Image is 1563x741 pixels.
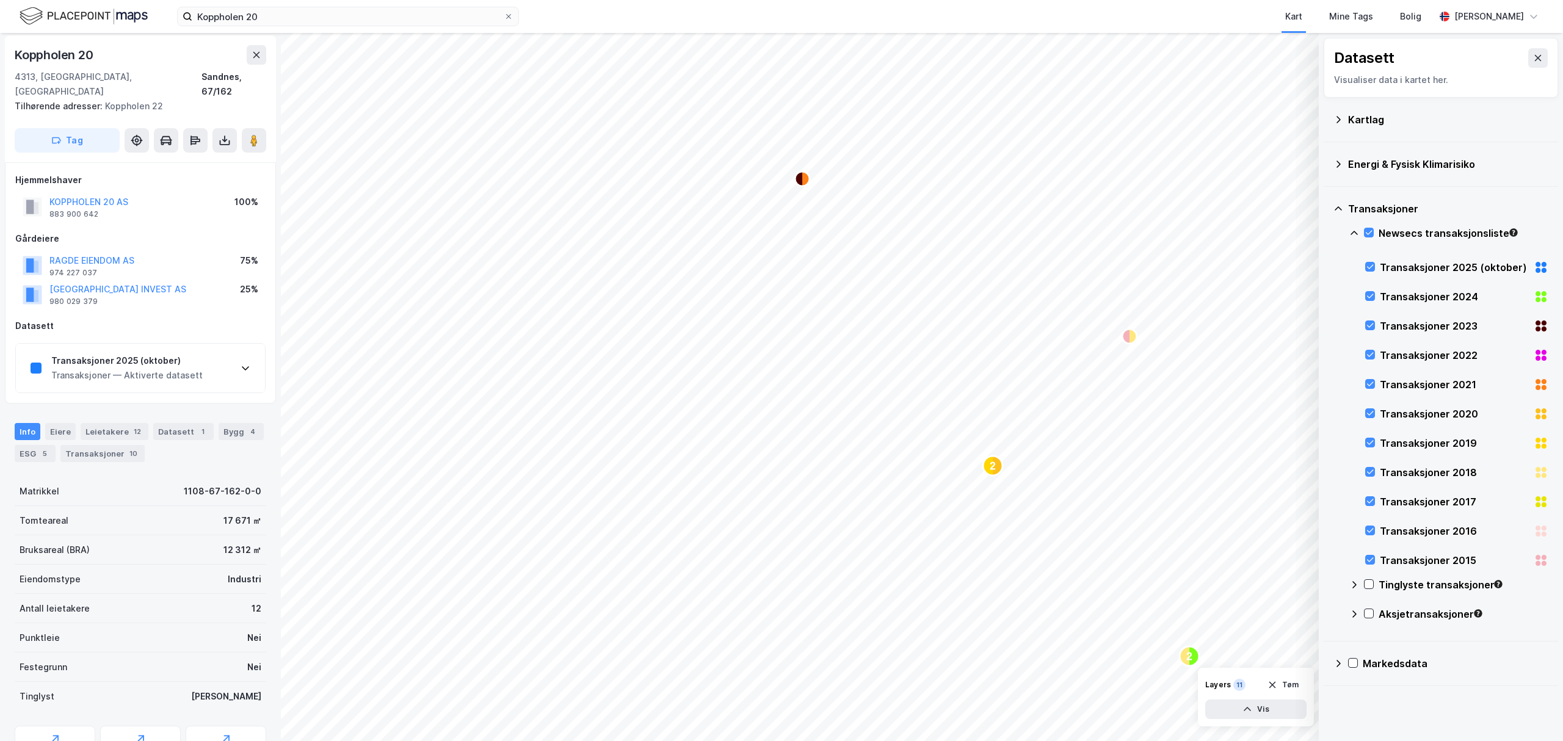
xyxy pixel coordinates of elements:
text: 2 [1187,651,1192,662]
div: Koppholen 22 [15,99,256,114]
div: Map marker [1122,329,1137,344]
text: 2 [990,461,996,471]
div: Layers [1205,680,1231,690]
div: Transaksjoner 2025 (oktober) [1380,260,1529,275]
div: 4313, [GEOGRAPHIC_DATA], [GEOGRAPHIC_DATA] [15,70,201,99]
div: Aksjetransaksjoner [1379,607,1548,621]
div: Kartlag [1348,112,1548,127]
div: Datasett [153,423,214,440]
div: Transaksjoner 2021 [1380,377,1529,392]
div: 12 [131,425,143,438]
div: Markedsdata [1363,656,1548,671]
div: Transaksjoner 2017 [1380,494,1529,509]
div: Mine Tags [1329,9,1373,24]
div: 1108-67-162-0-0 [184,484,261,499]
div: 4 [247,425,259,438]
div: 10 [127,447,140,460]
div: Bolig [1400,9,1421,24]
button: Vis [1205,699,1307,719]
div: [PERSON_NAME] [1454,9,1524,24]
div: Matrikkel [20,484,59,499]
div: 12 [252,601,261,616]
div: Transaksjoner [1348,201,1548,216]
div: Koppholen 20 [15,45,96,65]
div: ESG [15,445,56,462]
div: Industri [228,572,261,587]
div: Nei [247,631,261,645]
div: Hjemmelshaver [15,173,266,187]
div: Antall leietakere [20,601,90,616]
div: Tinglyste transaksjoner [1379,577,1548,592]
div: 980 029 379 [49,297,98,306]
div: Info [15,423,40,440]
div: [PERSON_NAME] [191,689,261,704]
div: Transaksjoner 2019 [1380,436,1529,450]
div: Datasett [15,319,266,333]
input: Søk på adresse, matrikkel, gårdeiere, leietakere eller personer [192,7,504,26]
button: Tag [15,128,120,153]
div: Energi & Fysisk Klimarisiko [1348,157,1548,172]
div: Festegrunn [20,660,67,674]
div: Tinglyst [20,689,54,704]
div: Transaksjoner 2016 [1380,524,1529,538]
div: 100% [234,195,258,209]
iframe: Chat Widget [1502,682,1563,741]
div: Map marker [795,172,810,186]
div: Punktleie [20,631,60,645]
div: Transaksjoner 2022 [1380,348,1529,363]
div: 1 [197,425,209,438]
div: Kart [1285,9,1302,24]
div: Bygg [219,423,264,440]
span: Tilhørende adresser: [15,101,105,111]
div: 25% [240,282,258,297]
div: 17 671 ㎡ [223,513,261,528]
div: 12 312 ㎡ [223,543,261,557]
div: Newsecs transaksjonsliste [1379,226,1548,240]
button: Tøm [1260,675,1307,695]
div: Transaksjoner 2025 (oktober) [51,353,203,368]
div: 11 [1233,679,1246,691]
div: Transaksjoner 2020 [1380,407,1529,421]
div: Tomteareal [20,513,68,528]
div: 883 900 642 [49,209,98,219]
div: Transaksjoner [60,445,145,462]
div: 75% [240,253,258,268]
div: Transaksjoner 2024 [1380,289,1529,304]
div: 974 227 037 [49,268,97,278]
div: 5 [38,447,51,460]
div: Nei [247,660,261,674]
div: Bruksareal (BRA) [20,543,90,557]
div: Eiere [45,423,76,440]
div: Tooltip anchor [1473,608,1484,619]
div: Transaksjoner 2018 [1380,465,1529,480]
div: Transaksjoner 2015 [1380,553,1529,568]
div: Sandnes, 67/162 [201,70,266,99]
img: logo.f888ab2527a4732fd821a326f86c7f29.svg [20,5,148,27]
div: Leietakere [81,423,148,440]
div: Eiendomstype [20,572,81,587]
div: Map marker [1180,646,1199,666]
div: Tooltip anchor [1508,227,1519,238]
div: Transaksjoner — Aktiverte datasett [51,368,203,383]
div: Transaksjoner 2023 [1380,319,1529,333]
div: Gårdeiere [15,231,266,246]
div: Datasett [1334,48,1394,68]
div: Tooltip anchor [1493,579,1504,590]
div: Visualiser data i kartet her. [1334,73,1548,87]
div: Chatt-widget [1502,682,1563,741]
div: Map marker [983,456,1003,475]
